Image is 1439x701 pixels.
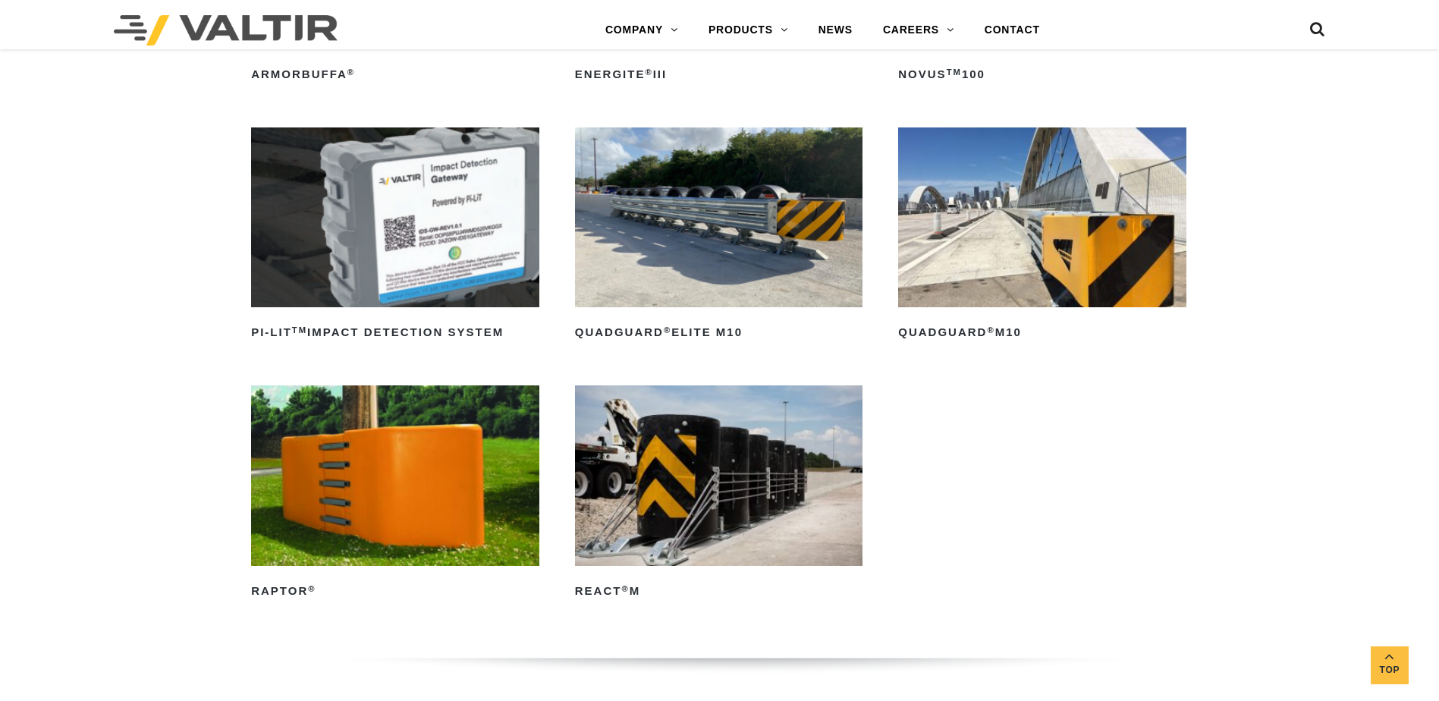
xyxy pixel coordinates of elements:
[621,584,629,593] sup: ®
[1371,662,1409,679] span: Top
[664,325,671,335] sup: ®
[251,127,539,345] a: PI-LITTMImpact Detection System
[693,15,803,46] a: PRODUCTS
[868,15,969,46] a: CAREERS
[575,385,863,603] a: REACT®M
[251,385,539,603] a: RAPTOR®
[347,68,355,77] sup: ®
[1371,646,1409,684] a: Top
[251,321,539,345] h2: PI-LIT Impact Detection System
[251,580,539,604] h2: RAPTOR
[645,68,652,77] sup: ®
[898,62,1186,86] h2: NOVUS 100
[969,15,1055,46] a: CONTACT
[803,15,868,46] a: NEWS
[292,325,307,335] sup: TM
[575,62,863,86] h2: ENERGITE III
[575,321,863,345] h2: QuadGuard Elite M10
[590,15,693,46] a: COMPANY
[251,62,539,86] h2: ArmorBuffa
[575,127,863,345] a: QuadGuard®Elite M10
[898,321,1186,345] h2: QuadGuard M10
[308,584,316,593] sup: ®
[898,127,1186,345] a: QuadGuard®M10
[947,68,962,77] sup: TM
[114,15,338,46] img: Valtir
[575,580,863,604] h2: REACT M
[987,325,994,335] sup: ®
